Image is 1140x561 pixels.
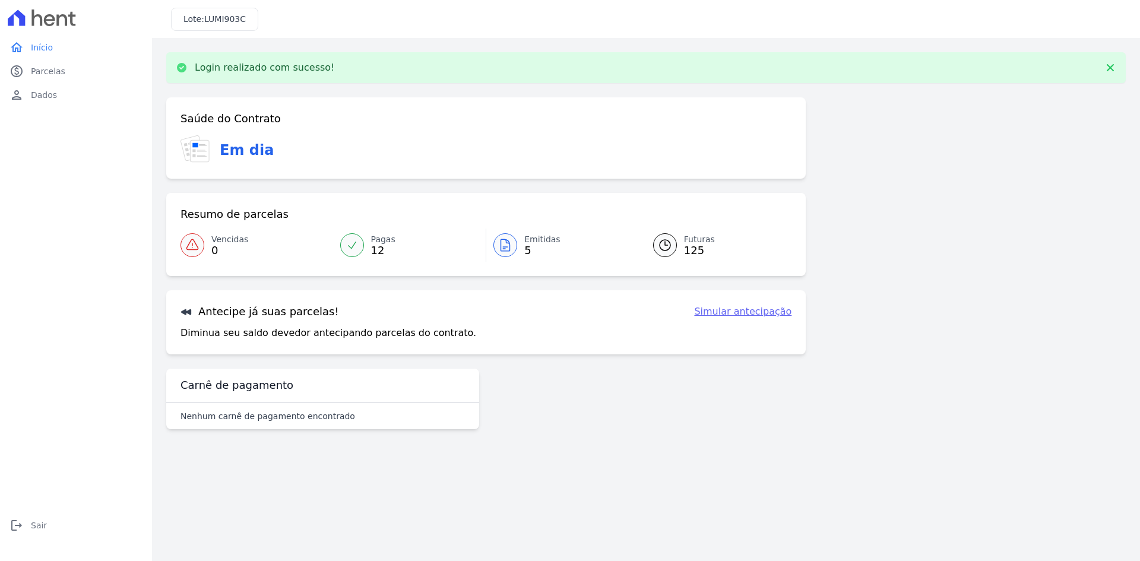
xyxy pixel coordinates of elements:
[5,59,147,83] a: paidParcelas
[5,83,147,107] a: personDados
[180,112,281,126] h3: Saúde do Contrato
[524,246,560,255] span: 5
[204,14,246,24] span: LUMI903C
[694,305,791,319] a: Simular antecipação
[9,40,24,55] i: home
[684,233,715,246] span: Futuras
[211,246,248,255] span: 0
[180,326,476,340] p: Diminua seu saldo devedor antecipando parcelas do contrato.
[195,62,335,74] p: Login realizado com sucesso!
[183,13,246,26] h3: Lote:
[180,207,289,221] h3: Resumo de parcelas
[180,410,355,422] p: Nenhum carnê de pagamento encontrado
[31,519,47,531] span: Sair
[9,88,24,102] i: person
[371,246,395,255] span: 12
[639,229,792,262] a: Futuras 125
[9,64,24,78] i: paid
[180,305,339,319] h3: Antecipe já suas parcelas!
[333,229,486,262] a: Pagas 12
[371,233,395,246] span: Pagas
[5,36,147,59] a: homeInício
[684,246,715,255] span: 125
[180,229,333,262] a: Vencidas 0
[220,140,274,161] h3: Em dia
[31,89,57,101] span: Dados
[5,514,147,537] a: logoutSair
[31,65,65,77] span: Parcelas
[211,233,248,246] span: Vencidas
[486,229,639,262] a: Emitidas 5
[31,42,53,53] span: Início
[9,518,24,533] i: logout
[524,233,560,246] span: Emitidas
[180,378,293,392] h3: Carnê de pagamento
